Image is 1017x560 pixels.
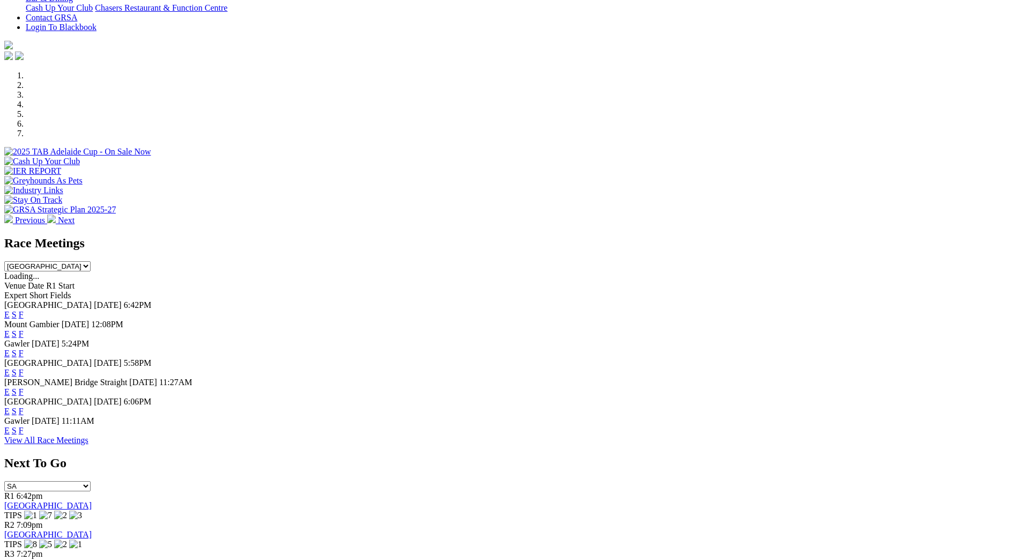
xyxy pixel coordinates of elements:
[4,520,14,529] span: R2
[4,530,92,539] a: [GEOGRAPHIC_DATA]
[50,291,71,300] span: Fields
[19,329,24,338] a: F
[4,349,10,358] a: E
[17,549,43,558] span: 7:27pm
[39,511,52,520] img: 7
[4,378,127,387] span: [PERSON_NAME] Bridge Straight
[94,300,122,310] span: [DATE]
[19,407,24,416] a: F
[159,378,192,387] span: 11:27AM
[4,195,62,205] img: Stay On Track
[4,549,14,558] span: R3
[4,540,22,549] span: TIPS
[4,215,13,223] img: chevron-left-pager-white.svg
[4,281,26,290] span: Venue
[17,491,43,500] span: 6:42pm
[4,491,14,500] span: R1
[24,511,37,520] img: 1
[4,51,13,60] img: facebook.svg
[62,416,94,425] span: 11:11AM
[4,416,29,425] span: Gawler
[19,349,24,358] a: F
[46,281,75,290] span: R1 Start
[4,339,29,348] span: Gawler
[4,216,47,225] a: Previous
[91,320,123,329] span: 12:08PM
[4,320,60,329] span: Mount Gambier
[28,281,44,290] span: Date
[4,271,39,281] span: Loading...
[4,186,63,195] img: Industry Links
[4,456,1013,470] h2: Next To Go
[15,216,45,225] span: Previous
[12,349,17,358] a: S
[12,426,17,435] a: S
[32,339,60,348] span: [DATE]
[62,339,90,348] span: 5:24PM
[4,166,61,176] img: IER REPORT
[69,540,82,549] img: 1
[58,216,75,225] span: Next
[124,397,152,406] span: 6:06PM
[124,300,152,310] span: 6:42PM
[12,387,17,396] a: S
[29,291,48,300] span: Short
[12,329,17,338] a: S
[4,397,92,406] span: [GEOGRAPHIC_DATA]
[19,310,24,319] a: F
[47,215,56,223] img: chevron-right-pager-white.svg
[4,236,1013,250] h2: Race Meetings
[12,368,17,377] a: S
[4,41,13,49] img: logo-grsa-white.png
[26,13,77,22] a: Contact GRSA
[19,387,24,396] a: F
[4,147,151,157] img: 2025 TAB Adelaide Cup - On Sale Now
[124,358,152,367] span: 5:58PM
[12,407,17,416] a: S
[94,358,122,367] span: [DATE]
[94,397,122,406] span: [DATE]
[32,416,60,425] span: [DATE]
[24,540,37,549] img: 8
[26,3,1013,13] div: Bar & Dining
[4,329,10,338] a: E
[54,511,67,520] img: 2
[62,320,90,329] span: [DATE]
[4,176,83,186] img: Greyhounds As Pets
[4,426,10,435] a: E
[4,368,10,377] a: E
[4,205,116,215] img: GRSA Strategic Plan 2025-27
[47,216,75,225] a: Next
[4,300,92,310] span: [GEOGRAPHIC_DATA]
[4,436,88,445] a: View All Race Meetings
[69,511,82,520] img: 3
[4,511,22,520] span: TIPS
[4,157,80,166] img: Cash Up Your Club
[19,368,24,377] a: F
[4,358,92,367] span: [GEOGRAPHIC_DATA]
[12,310,17,319] a: S
[17,520,43,529] span: 7:09pm
[129,378,157,387] span: [DATE]
[19,426,24,435] a: F
[26,23,96,32] a: Login To Blackbook
[4,387,10,396] a: E
[26,3,93,12] a: Cash Up Your Club
[4,501,92,510] a: [GEOGRAPHIC_DATA]
[95,3,227,12] a: Chasers Restaurant & Function Centre
[54,540,67,549] img: 2
[4,310,10,319] a: E
[15,51,24,60] img: twitter.svg
[4,407,10,416] a: E
[4,291,27,300] span: Expert
[39,540,52,549] img: 5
